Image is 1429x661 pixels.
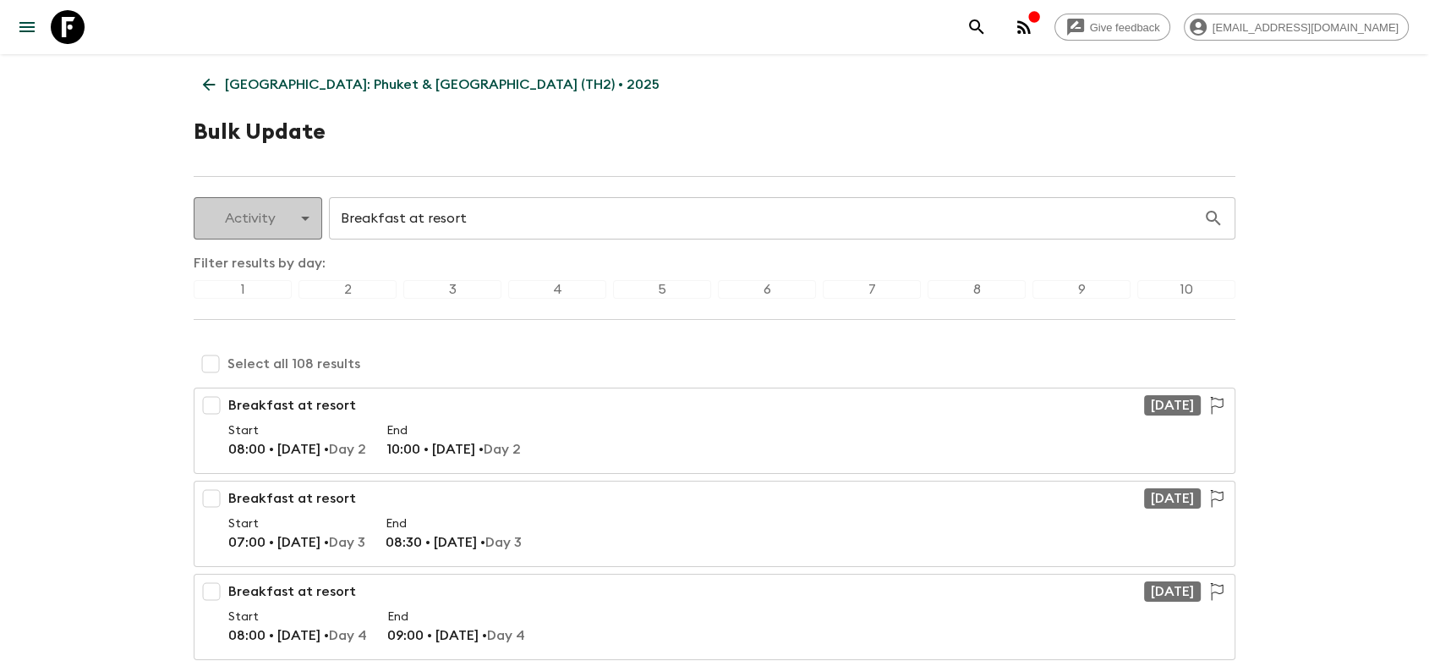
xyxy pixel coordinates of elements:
[386,515,522,532] p: End
[194,574,1235,660] button: Breakfast at resort[DATE]Start08:00 • [DATE] •Day 4End09:00 • [DATE] •Day 4
[228,395,356,416] p: Breakfast at resort
[194,280,292,299] div: 1
[225,74,660,95] p: [GEOGRAPHIC_DATA]: Phuket & [GEOGRAPHIC_DATA] (TH2) • 2025
[227,354,360,374] p: Select all 108 results
[1054,14,1170,41] a: Give feedback
[387,609,525,625] p: End
[1203,21,1408,34] span: [EMAIL_ADDRESS][DOMAIN_NAME]
[403,280,501,299] div: 3
[228,515,365,532] p: Start
[194,195,321,242] div: Activity
[1144,395,1201,416] div: [DATE]
[228,581,356,602] p: Breakfast at resort
[228,488,356,509] p: Breakfast at resort
[1144,581,1201,602] div: [DATE]
[1032,280,1131,299] div: 9
[194,388,1235,474] button: Breakfast at resort[DATE]Start08:00 • [DATE] •Day 2End10:00 • [DATE] •Day 2
[928,280,1026,299] div: 8
[508,280,606,299] div: 4
[1144,488,1201,509] div: [DATE]
[228,439,366,460] p: 08:00 • [DATE] •
[329,536,365,549] span: Day 3
[194,253,1235,273] p: Filter results by day:
[329,195,1203,242] input: e.g. "zipline"
[823,280,921,299] div: 7
[329,443,366,456] span: Day 2
[1184,14,1409,41] div: [EMAIL_ADDRESS][DOMAIN_NAME]
[484,443,521,456] span: Day 2
[1137,280,1235,299] div: 10
[298,280,397,299] div: 2
[386,439,521,460] p: 10:00 • [DATE] •
[329,629,367,642] span: Day 4
[386,422,521,439] p: End
[487,629,525,642] span: Day 4
[228,532,365,553] p: 07:00 • [DATE] •
[718,280,816,299] div: 6
[228,422,366,439] p: Start
[485,536,522,549] span: Day 3
[194,481,1235,567] button: Breakfast at resort[DATE]Start07:00 • [DATE] •Day 3End08:30 • [DATE] •Day 3
[194,68,669,102] a: [GEOGRAPHIC_DATA]: Phuket & [GEOGRAPHIC_DATA] (TH2) • 2025
[194,115,326,149] h1: Bulk Update
[1081,21,1169,34] span: Give feedback
[386,532,522,553] p: 08:30 • [DATE] •
[960,10,994,44] button: search adventures
[228,625,367,646] p: 08:00 • [DATE] •
[228,609,367,625] p: Start
[613,280,711,299] div: 5
[387,625,525,646] p: 09:00 • [DATE] •
[10,10,44,44] button: menu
